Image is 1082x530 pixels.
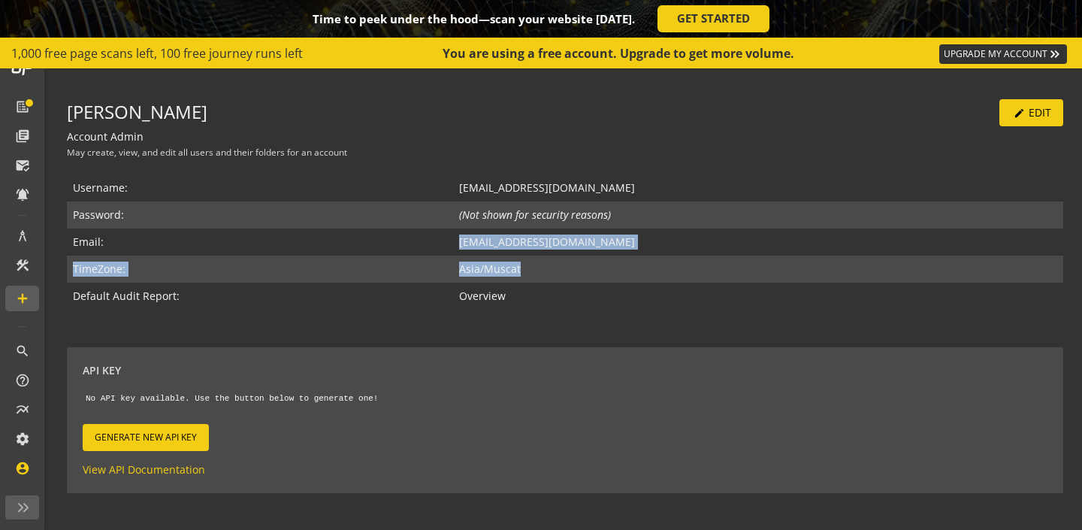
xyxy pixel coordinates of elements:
[15,432,30,447] mat-icon: settings
[15,402,30,417] mat-icon: multiline_chart
[453,283,1064,310] td: Overview
[15,291,30,306] mat-icon: add
[15,99,30,114] mat-icon: list_alt
[459,207,611,222] i: (Not shown for security reasons)
[313,14,635,25] div: Time to peek under the hood—scan your website [DATE].
[67,283,453,310] td: Default Audit Report:
[67,256,453,283] td: TimeZone:
[67,146,347,158] small: May create, view, and edit all users and their folders for an account
[1011,108,1026,119] mat-icon: edit
[939,44,1067,64] a: UPGRADE MY ACCOUNT
[657,5,769,32] a: GET STARTED
[443,45,796,62] div: You are using a free account. Upgrade to get more volume.
[15,158,30,173] mat-icon: mark_email_read
[15,129,30,144] mat-icon: library_books
[453,256,1064,283] td: Asia/Muscat
[67,229,453,256] td: Email:
[15,229,30,244] mat-icon: architecture
[83,462,205,477] a: View API Documentation
[83,424,209,451] button: Generate New API Key
[67,102,1063,122] h3: [PERSON_NAME]
[67,129,1063,144] div: Account Admin
[999,99,1063,126] button: Edit
[453,229,1064,256] td: [EMAIL_ADDRESS][DOMAIN_NAME]
[15,187,30,202] mat-icon: notifications_active
[453,174,1064,201] td: [EMAIL_ADDRESS][DOMAIN_NAME]
[83,392,381,404] code: No API key available. Use the button below to generate one!
[67,174,453,201] td: Username:
[67,201,453,229] td: Password:
[15,461,30,476] mat-icon: account_circle
[15,258,30,273] mat-icon: construction
[11,45,303,62] span: 1,000 free page scans left, 100 free journey runs left
[83,363,1047,378] p: API Key
[15,344,30,359] mat-icon: search
[95,424,197,451] span: Generate New API Key
[15,373,30,388] mat-icon: help_outline
[1047,47,1062,62] mat-icon: keyboard_double_arrow_right
[1029,99,1051,126] span: Edit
